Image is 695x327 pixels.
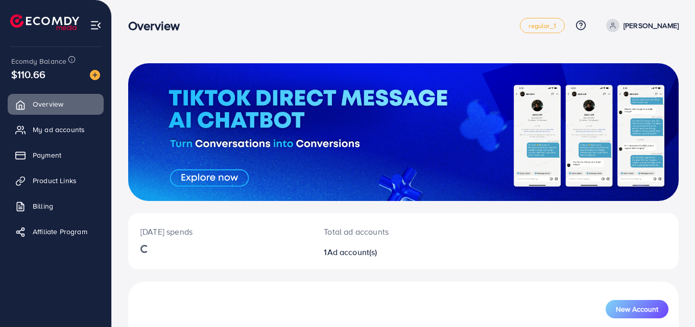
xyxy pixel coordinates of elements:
[10,14,79,30] img: logo
[8,119,104,140] a: My ad accounts
[529,22,556,29] span: regular_1
[90,70,100,80] img: image
[616,306,658,313] span: New Account
[33,175,77,186] span: Product Links
[140,225,299,238] p: [DATE] spends
[33,124,85,135] span: My ad accounts
[520,18,564,33] a: regular_1
[327,246,377,258] span: Ad account(s)
[90,19,102,31] img: menu
[128,18,188,33] h3: Overview
[8,145,104,165] a: Payment
[8,94,104,114] a: Overview
[11,67,45,82] span: $110.66
[8,221,104,242] a: Affiliate Program
[8,196,104,216] a: Billing
[33,150,61,160] span: Payment
[33,227,87,237] span: Affiliate Program
[624,19,679,32] p: [PERSON_NAME]
[11,56,66,66] span: Ecomdy Balance
[8,170,104,191] a: Product Links
[324,225,437,238] p: Total ad accounts
[602,19,679,32] a: [PERSON_NAME]
[606,300,668,318] button: New Account
[33,99,63,109] span: Overview
[33,201,53,211] span: Billing
[324,247,437,257] h2: 1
